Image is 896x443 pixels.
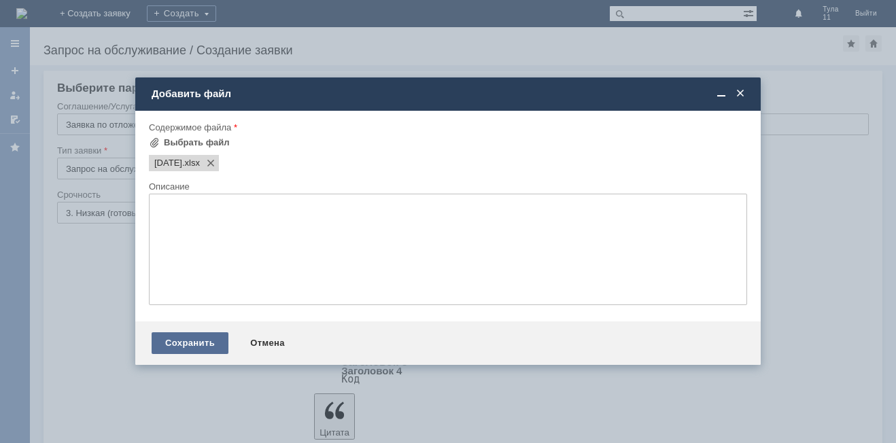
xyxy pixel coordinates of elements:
span: 30.09.2025.xlsx [182,158,200,169]
div: Выбрать файл [164,137,230,148]
div: Содержимое файла [149,123,744,132]
span: Свернуть (Ctrl + M) [714,88,728,100]
div: Добавить файл [152,88,747,100]
div: Описание [149,182,744,191]
span: Закрыть [734,88,747,100]
span: 30.09.2025.xlsx [154,158,182,169]
div: Здравствуйте! Удалите отложенные чеки за [DATE] [5,5,199,27]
